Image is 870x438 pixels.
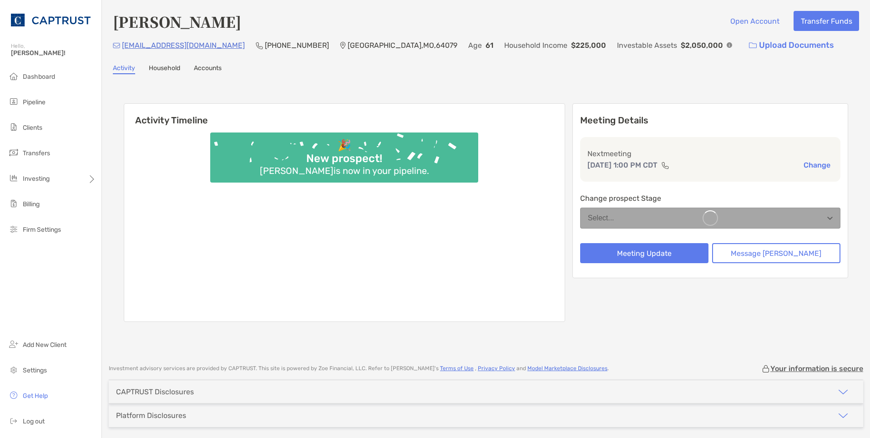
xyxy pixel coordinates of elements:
img: Email Icon [113,43,120,48]
h4: [PERSON_NAME] [113,11,241,32]
img: settings icon [8,364,19,375]
button: Change [801,160,833,170]
a: Activity [113,64,135,74]
p: 61 [486,40,493,51]
p: Investment advisory services are provided by CAPTRUST . This site is powered by Zoe Financial, LL... [109,365,609,372]
div: [PERSON_NAME] is now in your pipeline. [256,165,433,176]
img: CAPTRUST Logo [11,4,91,36]
p: $225,000 [571,40,606,51]
h6: Activity Timeline [124,104,565,126]
p: [EMAIL_ADDRESS][DOMAIN_NAME] [122,40,245,51]
a: Model Marketplace Disclosures [527,365,607,372]
div: CAPTRUST Disclosures [116,387,194,396]
span: Billing [23,200,40,208]
p: Investable Assets [617,40,677,51]
img: button icon [749,42,757,49]
p: Next meeting [587,148,833,159]
span: Pipeline [23,98,46,106]
img: get-help icon [8,390,19,401]
p: Your information is secure [770,364,863,373]
a: Household [149,64,180,74]
span: Dashboard [23,73,55,81]
img: Phone Icon [256,42,263,49]
img: clients icon [8,122,19,132]
span: Transfers [23,149,50,157]
a: Accounts [194,64,222,74]
img: billing icon [8,198,19,209]
button: Open Account [723,11,786,31]
span: Investing [23,175,50,183]
a: Upload Documents [743,36,840,55]
img: transfers icon [8,147,19,158]
p: Change prospect Stage [580,193,840,204]
button: Transfer Funds [794,11,859,31]
button: Meeting Update [580,243,708,263]
a: Privacy Policy [478,365,515,372]
img: Info Icon [727,42,732,48]
p: [GEOGRAPHIC_DATA] , MO , 64079 [348,40,457,51]
a: Terms of Use [440,365,474,372]
img: pipeline icon [8,96,19,107]
div: New prospect! [303,152,386,165]
img: investing icon [8,173,19,183]
img: Location Icon [340,42,346,49]
img: add_new_client icon [8,339,19,350]
span: Get Help [23,392,48,400]
img: dashboard icon [8,71,19,81]
p: [DATE] 1:00 PM CDT [587,159,658,171]
button: Message [PERSON_NAME] [712,243,840,263]
p: Household Income [504,40,567,51]
span: Settings [23,367,47,374]
img: firm-settings icon [8,224,19,234]
p: [PHONE_NUMBER] [265,40,329,51]
img: communication type [661,162,669,169]
img: icon arrow [838,387,849,397]
p: Age [468,40,482,51]
span: [PERSON_NAME]! [11,49,96,57]
img: icon arrow [838,410,849,421]
p: $2,050,000 [681,40,723,51]
p: Meeting Details [580,115,840,126]
span: Add New Client [23,341,66,349]
span: Firm Settings [23,226,61,234]
div: 🎉 [334,139,355,152]
img: logout icon [8,415,19,426]
div: Platform Disclosures [116,411,186,420]
span: Log out [23,418,45,425]
span: Clients [23,124,42,132]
